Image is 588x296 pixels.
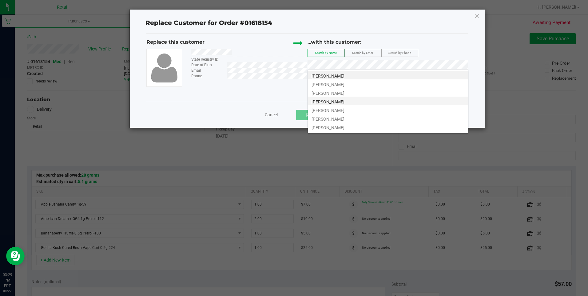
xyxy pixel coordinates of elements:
span: Search by Name [315,51,337,54]
span: Search by Phone [388,51,411,54]
button: Replace Customer [296,110,350,120]
img: user-icon.png [148,52,181,84]
iframe: Resource center [6,247,25,265]
div: Phone [187,73,227,79]
div: Email [187,68,227,73]
div: Date of Birth [187,62,227,68]
div: State Registry ID [187,57,227,62]
span: Replace this customer [146,39,205,45]
span: Search by Email [352,51,373,54]
span: ...with this customer: [308,39,361,45]
span: Replace Customer for Order #01618154 [142,18,276,28]
span: Cancel [265,112,278,117]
